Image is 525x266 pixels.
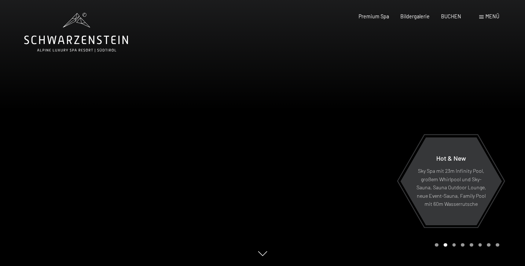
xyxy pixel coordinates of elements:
[400,137,502,226] a: Hot & New Sky Spa mit 23m Infinity Pool, großem Whirlpool und Sky-Sauna, Sauna Outdoor Lounge, ne...
[461,243,465,247] div: Carousel Page 4
[452,243,456,247] div: Carousel Page 3
[444,243,447,247] div: Carousel Page 2 (Current Slide)
[487,243,491,247] div: Carousel Page 7
[400,13,430,19] a: Bildergalerie
[470,243,473,247] div: Carousel Page 5
[432,243,499,247] div: Carousel Pagination
[478,243,482,247] div: Carousel Page 6
[436,154,466,162] span: Hot & New
[416,167,486,208] p: Sky Spa mit 23m Infinity Pool, großem Whirlpool und Sky-Sauna, Sauna Outdoor Lounge, neue Event-S...
[496,243,499,247] div: Carousel Page 8
[359,13,389,19] a: Premium Spa
[435,243,438,247] div: Carousel Page 1
[485,13,499,19] span: Menü
[441,13,461,19] a: BUCHEN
